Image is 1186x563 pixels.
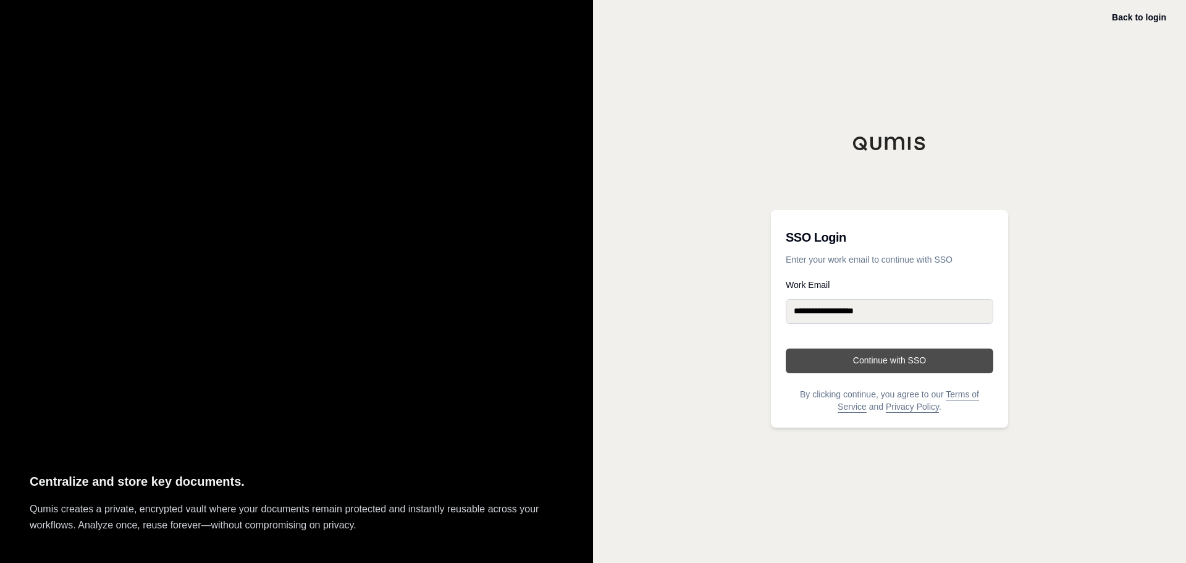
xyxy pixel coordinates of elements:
[786,388,993,413] p: By clicking continue, you agree to our and .
[786,225,993,250] h3: SSO Login
[852,136,927,151] img: Qumis
[786,253,993,266] p: Enter your work email to continue with SSO
[838,389,979,412] a: Terms of Service
[786,281,993,289] label: Work Email
[1112,12,1166,22] a: Back to login
[30,472,563,492] p: Centralize and store key documents.
[786,349,993,373] button: Continue with SSO
[886,402,939,412] a: Privacy Policy
[30,501,563,533] p: Qumis creates a private, encrypted vault where your documents remain protected and instantly reus...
